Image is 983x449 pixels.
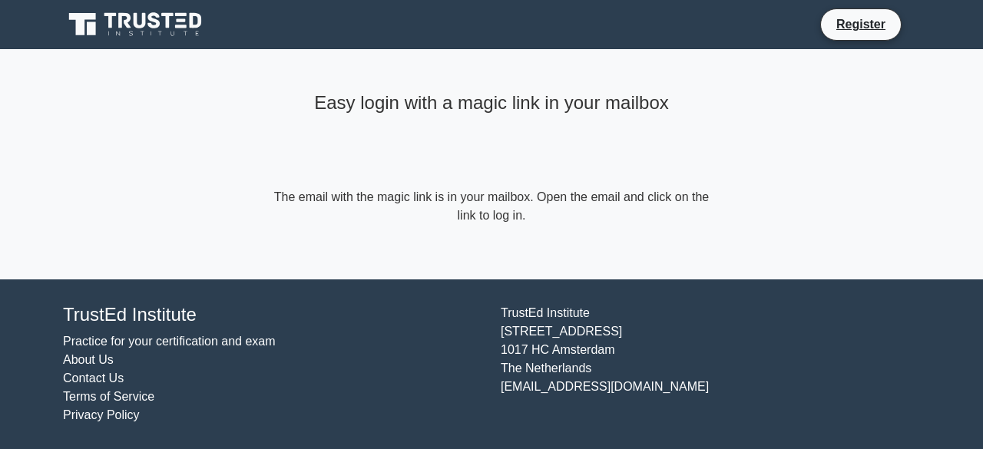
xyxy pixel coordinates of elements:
[270,188,713,225] form: The email with the magic link is in your mailbox. Open the email and click on the link to log in.
[827,15,895,34] a: Register
[491,304,929,424] div: TrustEd Institute [STREET_ADDRESS] 1017 HC Amsterdam The Netherlands [EMAIL_ADDRESS][DOMAIN_NAME]
[63,304,482,326] h4: TrustEd Institute
[270,92,713,114] h4: Easy login with a magic link in your mailbox
[63,353,114,366] a: About Us
[63,408,140,421] a: Privacy Policy
[63,390,154,403] a: Terms of Service
[63,371,124,385] a: Contact Us
[63,335,276,348] a: Practice for your certification and exam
